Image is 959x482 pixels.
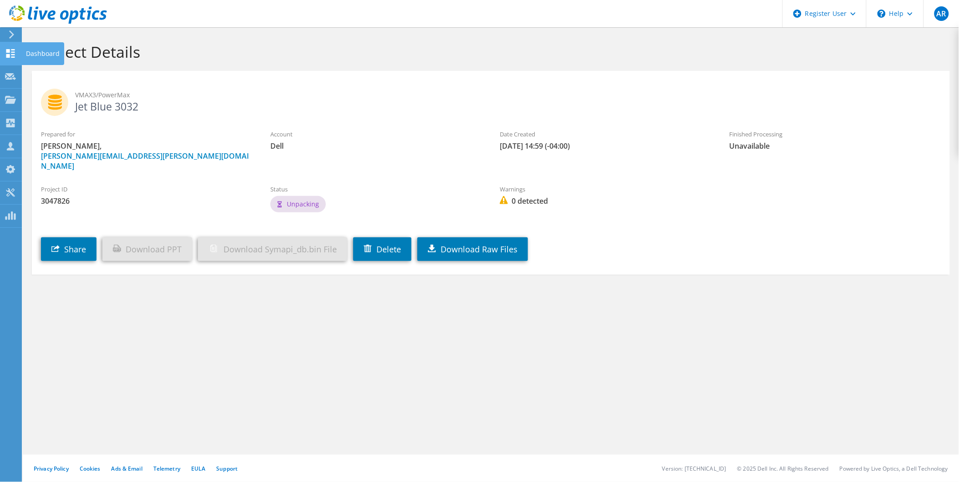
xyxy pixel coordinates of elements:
[112,465,142,472] a: Ads & Email
[270,185,482,194] label: Status
[198,237,347,261] a: Download Symapi_db.bin File
[41,237,96,261] a: Share
[41,89,941,111] h2: Jet Blue 3032
[417,237,528,261] a: Download Raw Files
[840,465,948,472] li: Powered by Live Optics, a Dell Technology
[500,185,711,194] label: Warnings
[730,141,941,151] span: Unavailable
[36,42,941,61] h1: Project Details
[41,151,249,171] a: [PERSON_NAME][EMAIL_ADDRESS][PERSON_NAME][DOMAIN_NAME]
[34,465,69,472] a: Privacy Policy
[500,130,711,139] label: Date Created
[41,130,252,139] label: Prepared for
[662,465,726,472] li: Version: [TECHNICAL_ID]
[270,141,482,151] span: Dell
[41,196,252,206] span: 3047826
[153,465,180,472] a: Telemetry
[75,90,941,100] span: VMAX3/PowerMax
[102,237,192,261] a: Download PPT
[287,200,319,208] span: Unpacking
[216,465,238,472] a: Support
[500,141,711,151] span: [DATE] 14:59 (-04:00)
[270,130,482,139] label: Account
[191,465,205,472] a: EULA
[934,6,949,21] span: AR
[878,10,886,18] svg: \n
[353,237,411,261] a: Delete
[41,141,252,171] span: [PERSON_NAME],
[80,465,101,472] a: Cookies
[21,42,64,65] div: Dashboard
[41,185,252,194] label: Project ID
[500,196,711,206] span: 0 detected
[737,465,829,472] li: © 2025 Dell Inc. All Rights Reserved
[730,130,941,139] label: Finished Processing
